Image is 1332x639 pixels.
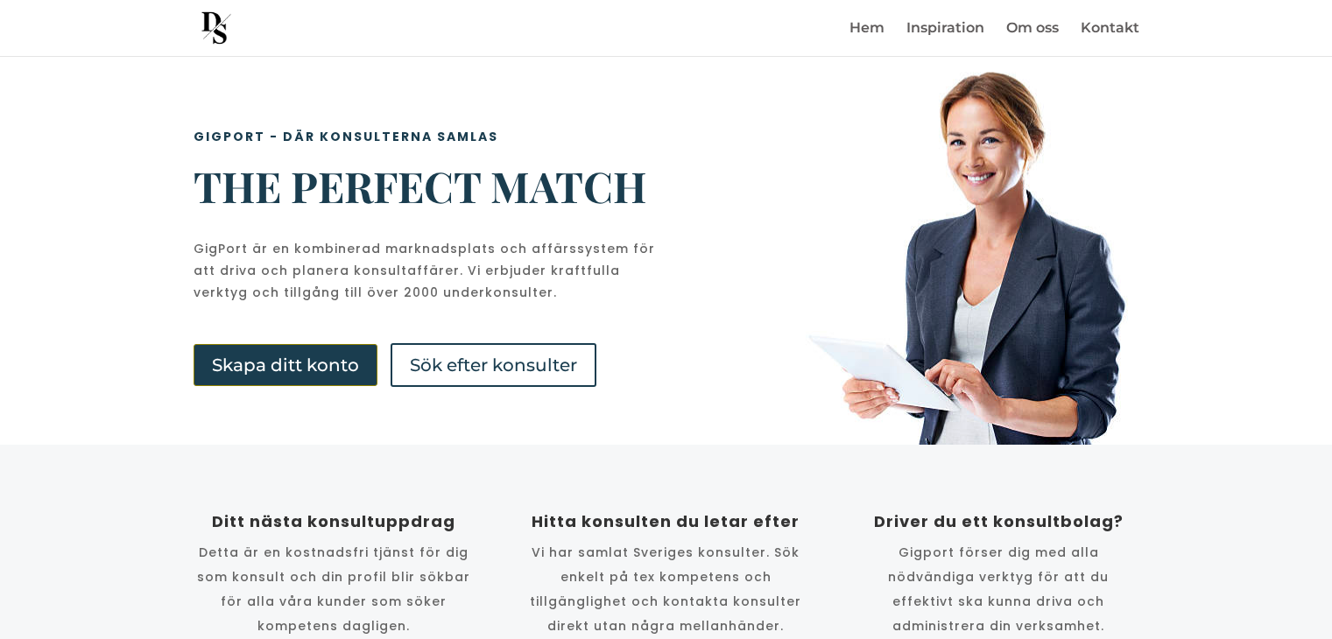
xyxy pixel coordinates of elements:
a: Skapa ditt konto [194,344,377,386]
span: GigPort är en kombinerad marknadsplats och affärssystem för att driva och planera konsultaffärer.... [194,240,655,301]
span: Gigport förser dig med alla nödvändiga verktyg för att du effektivt ska kunna driva och administr... [888,544,1109,635]
a: Kontakt [1081,22,1139,56]
span: The perfect match [194,157,666,215]
a: Sök efter konsulter [391,343,596,387]
a: Om oss [1006,22,1059,56]
span: Driver du ett konsultbolag? [874,510,1124,532]
span: Ditt nästa konsultuppdrag [212,510,455,532]
span: Detta är en kostnadsfri tjänst för dig som konsult och din profil blir sökbar för alla våra kunde... [197,544,470,635]
img: Daniel Snygg AB [196,8,236,48]
a: Inspiration [906,22,984,56]
a: Hem [849,22,884,56]
span: Vi har samlat Sveriges konsulter. Sök enkelt på tex kompetens och tillgänglighet och kontakta kon... [530,544,801,635]
h1: Gigport - där konsulterna samlas [194,126,666,157]
span: Hitta konsulten du letar efter [532,510,800,532]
